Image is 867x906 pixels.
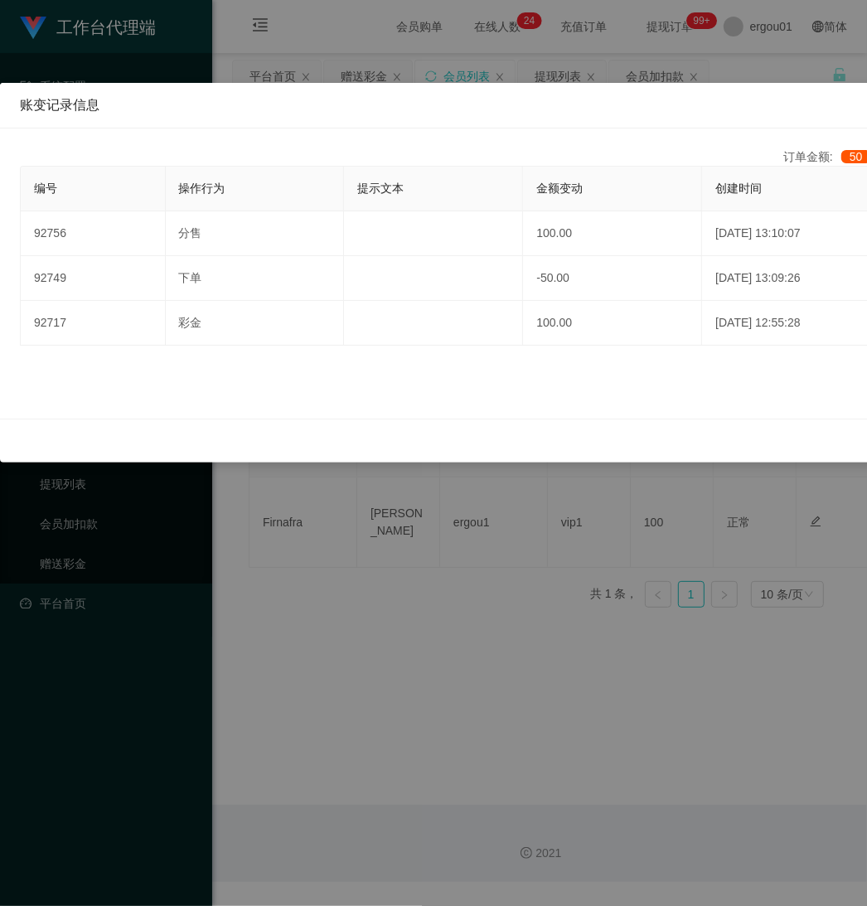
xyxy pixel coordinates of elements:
span: 编号 [34,182,57,195]
span: 操作行为 [179,182,225,195]
span: 提示文本 [357,182,404,195]
td: 100.00 [523,211,702,256]
td: -50.00 [523,256,702,301]
td: 92717 [21,301,166,346]
span: 金额变动 [536,182,583,195]
td: 分售 [166,211,345,256]
td: 彩金 [166,301,345,346]
td: 92756 [21,211,166,256]
td: 下单 [166,256,345,301]
td: 100.00 [523,301,702,346]
span: 创建时间 [715,182,762,195]
td: 92749 [21,256,166,301]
